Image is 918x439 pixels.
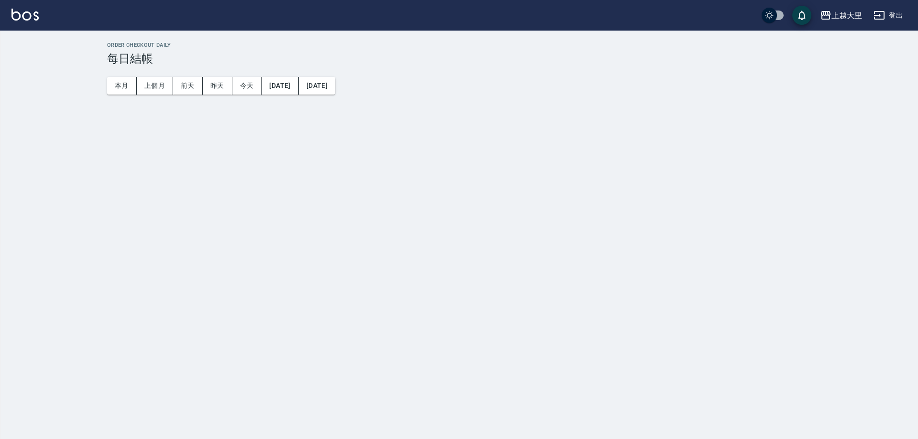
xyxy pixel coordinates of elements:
[137,77,173,95] button: 上個月
[262,77,298,95] button: [DATE]
[11,9,39,21] img: Logo
[232,77,262,95] button: 今天
[203,77,232,95] button: 昨天
[870,7,907,24] button: 登出
[816,6,866,25] button: 上越大里
[299,77,335,95] button: [DATE]
[107,52,907,65] h3: 每日結帳
[107,42,907,48] h2: Order checkout daily
[173,77,203,95] button: 前天
[831,10,862,21] div: 上越大里
[107,77,137,95] button: 本月
[792,6,811,25] button: save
